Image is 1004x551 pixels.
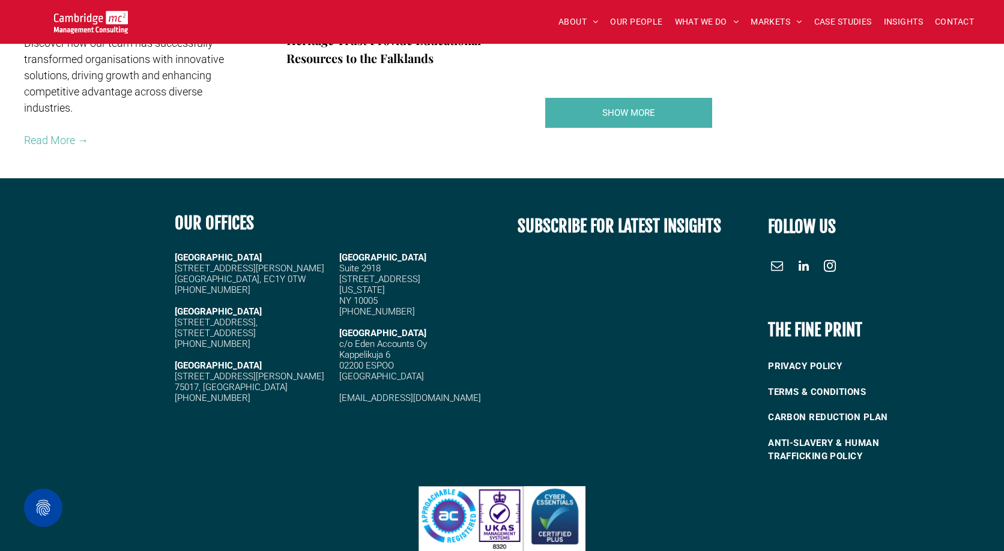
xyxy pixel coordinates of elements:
[339,252,426,263] span: [GEOGRAPHIC_DATA]
[602,98,655,128] span: SHOW MORE
[175,306,262,317] strong: [GEOGRAPHIC_DATA]
[175,339,250,349] span: [PHONE_NUMBER]
[175,285,250,295] span: [PHONE_NUMBER]
[175,382,288,393] span: 75017, [GEOGRAPHIC_DATA]
[175,371,324,382] span: [STREET_ADDRESS][PERSON_NAME]
[24,37,224,114] span: Discover how our team has successfully transformed organisations with innovative solutions, drivi...
[339,285,385,295] span: [US_STATE]
[339,328,426,339] span: [GEOGRAPHIC_DATA]
[175,328,256,339] span: [STREET_ADDRESS]
[768,430,931,469] a: ANTI-SLAVERY & HUMAN TRAFFICKING POLICY
[339,263,381,274] span: Suite 2918
[339,274,420,285] span: [STREET_ADDRESS]
[175,252,262,263] strong: [GEOGRAPHIC_DATA]
[821,257,839,278] a: instagram
[794,257,812,278] a: linkedin
[604,13,668,31] a: OUR PEOPLE
[545,97,713,128] a: Your Business Transformed | Cambridge Management Consulting
[768,405,931,430] a: CARBON REDUCTION PLAN
[175,317,258,328] span: [STREET_ADDRESS],
[54,13,128,25] a: Your Business Transformed | Cambridge Management Consulting
[878,13,929,31] a: INSIGHTS
[24,134,88,146] a: Read More →
[808,13,878,31] a: CASE STUDIES
[768,257,786,278] a: email
[339,306,415,317] span: [PHONE_NUMBER]
[54,11,128,34] img: Go to Homepage
[552,13,605,31] a: ABOUT
[929,13,980,31] a: CONTACT
[669,13,745,31] a: WHAT WE DO
[768,354,931,379] a: PRIVACY POLICY
[339,339,427,382] span: c/o Eden Accounts Oy Kappelikuja 6 02200 ESPOO [GEOGRAPHIC_DATA]
[339,295,378,306] span: NY 10005
[768,379,931,405] a: TERMS & CONDITIONS
[175,393,250,403] span: [PHONE_NUMBER]
[339,393,481,403] a: [EMAIL_ADDRESS][DOMAIN_NAME]
[745,13,808,31] a: MARKETS
[175,360,262,371] strong: [GEOGRAPHIC_DATA]
[175,212,254,233] b: OUR OFFICES
[768,216,836,237] font: FOLLOW US
[175,263,324,285] span: [STREET_ADDRESS][PERSON_NAME] [GEOGRAPHIC_DATA], EC1Y 0TW
[768,319,862,340] b: THE FINE PRINT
